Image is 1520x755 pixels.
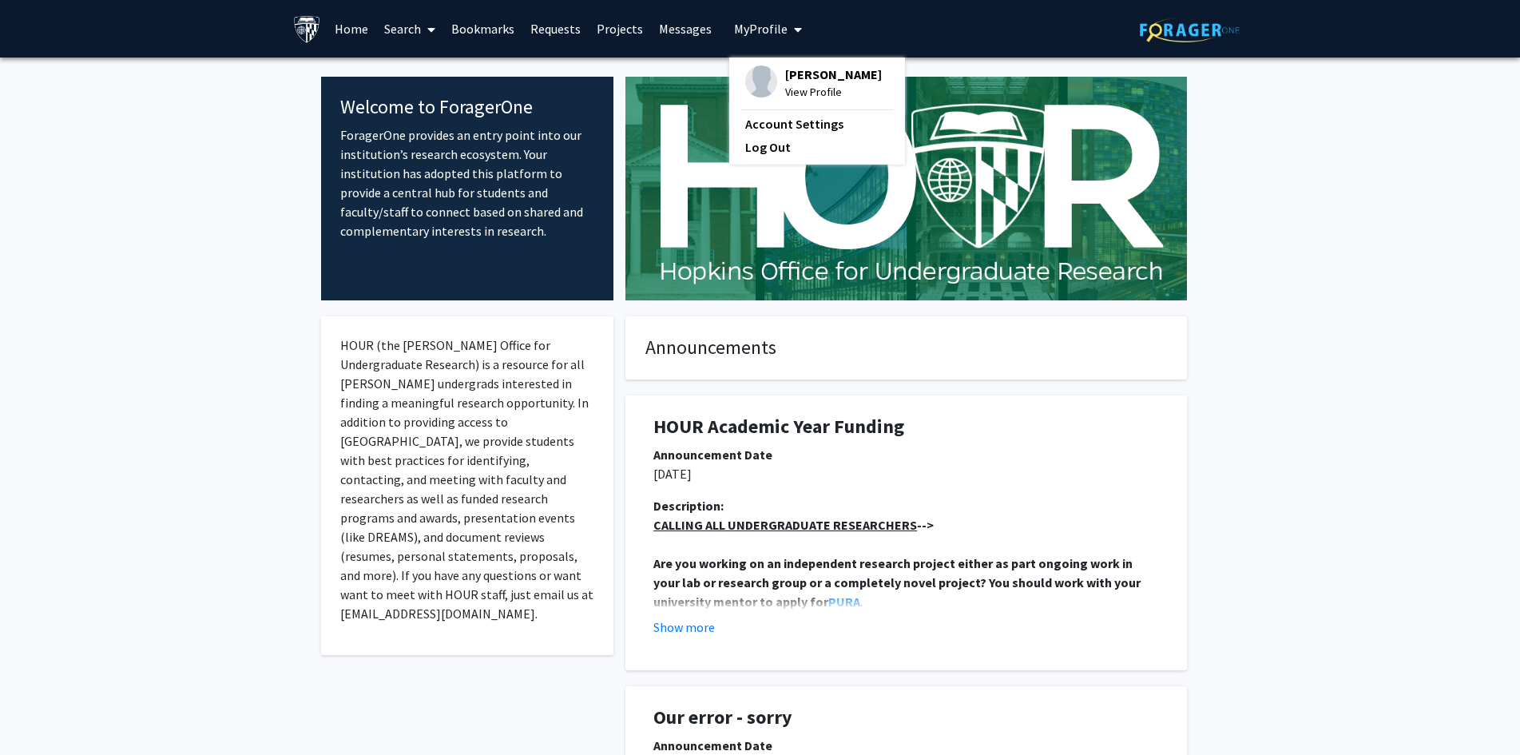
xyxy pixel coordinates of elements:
[828,594,860,610] a: PURA
[653,496,1159,515] div: Description:
[589,1,651,57] a: Projects
[745,66,777,97] img: Profile Picture
[653,706,1159,729] h1: Our error - sorry
[653,555,1143,610] strong: Are you working on an independent research project either as part ongoing work in your lab or res...
[12,683,68,743] iframe: Chat
[734,21,788,37] span: My Profile
[327,1,376,57] a: Home
[653,554,1159,611] p: .
[625,77,1187,300] img: Cover Image
[376,1,443,57] a: Search
[645,336,1167,360] h4: Announcements
[293,15,321,43] img: Johns Hopkins University Logo
[785,66,882,83] span: [PERSON_NAME]
[653,517,934,533] strong: -->
[653,464,1159,483] p: [DATE]
[653,445,1159,464] div: Announcement Date
[745,66,882,101] div: Profile Picture[PERSON_NAME]View Profile
[340,96,595,119] h4: Welcome to ForagerOne
[653,736,1159,755] div: Announcement Date
[340,125,595,240] p: ForagerOne provides an entry point into our institution’s research ecosystem. Your institution ha...
[653,618,715,637] button: Show more
[745,114,889,133] a: Account Settings
[1140,18,1240,42] img: ForagerOne Logo
[522,1,589,57] a: Requests
[785,83,882,101] span: View Profile
[653,517,917,533] u: CALLING ALL UNDERGRADUATE RESEARCHERS
[651,1,720,57] a: Messages
[653,415,1159,439] h1: HOUR Academic Year Funding
[340,336,595,623] p: HOUR (the [PERSON_NAME] Office for Undergraduate Research) is a resource for all [PERSON_NAME] un...
[443,1,522,57] a: Bookmarks
[745,137,889,157] a: Log Out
